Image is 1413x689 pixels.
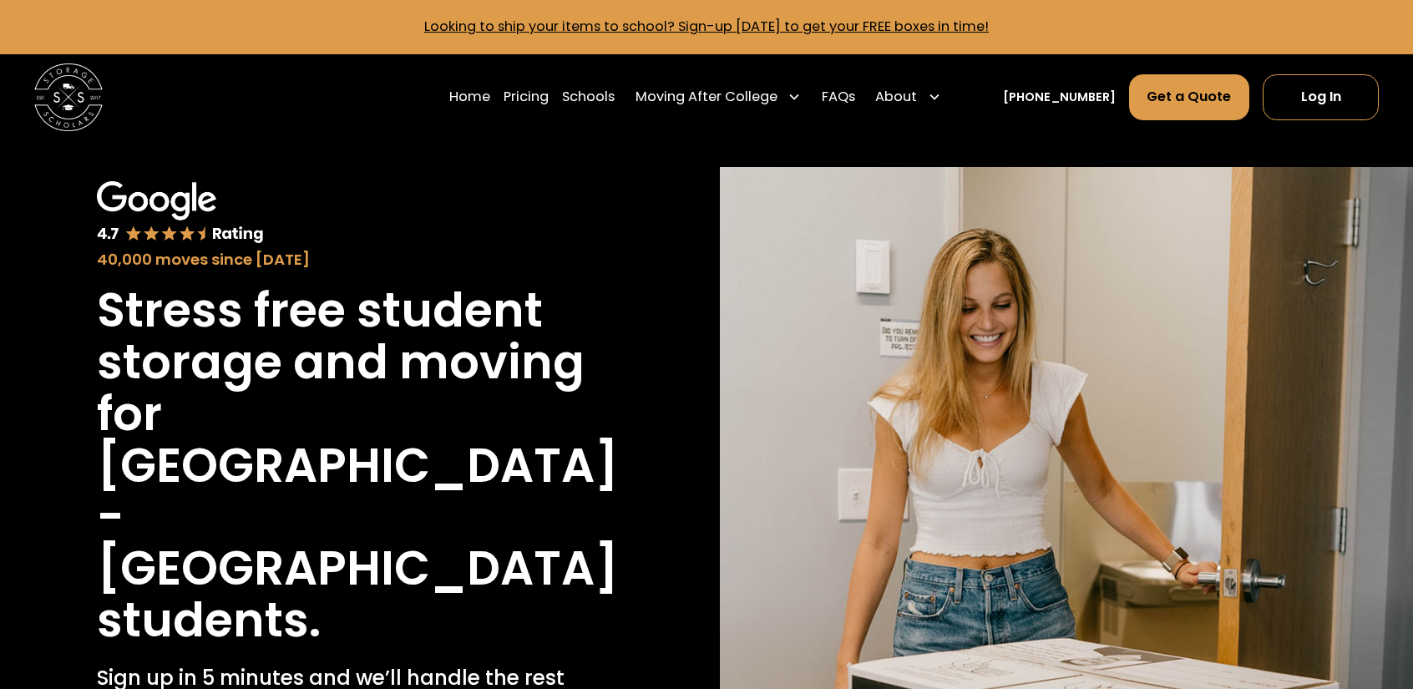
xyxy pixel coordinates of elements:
div: About [875,87,917,108]
a: Pricing [504,73,549,121]
div: Moving After College [636,87,777,108]
div: 40,000 moves since [DATE] [97,248,595,271]
h1: [GEOGRAPHIC_DATA] - [GEOGRAPHIC_DATA] [97,440,619,595]
h1: Stress free student storage and moving for [97,285,595,439]
img: Google 4.7 star rating [97,181,264,246]
div: About [869,73,948,121]
a: Looking to ship your items to school? Sign-up [DATE] to get your FREE boxes in time! [424,17,989,36]
a: [PHONE_NUMBER] [1003,89,1116,106]
h1: students. [97,595,321,646]
a: Log In [1263,74,1379,120]
img: Storage Scholars main logo [34,63,103,132]
div: Moving After College [629,73,808,121]
a: FAQs [822,73,855,121]
a: Get a Quote [1129,74,1249,120]
a: Home [449,73,490,121]
a: Schools [562,73,615,121]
